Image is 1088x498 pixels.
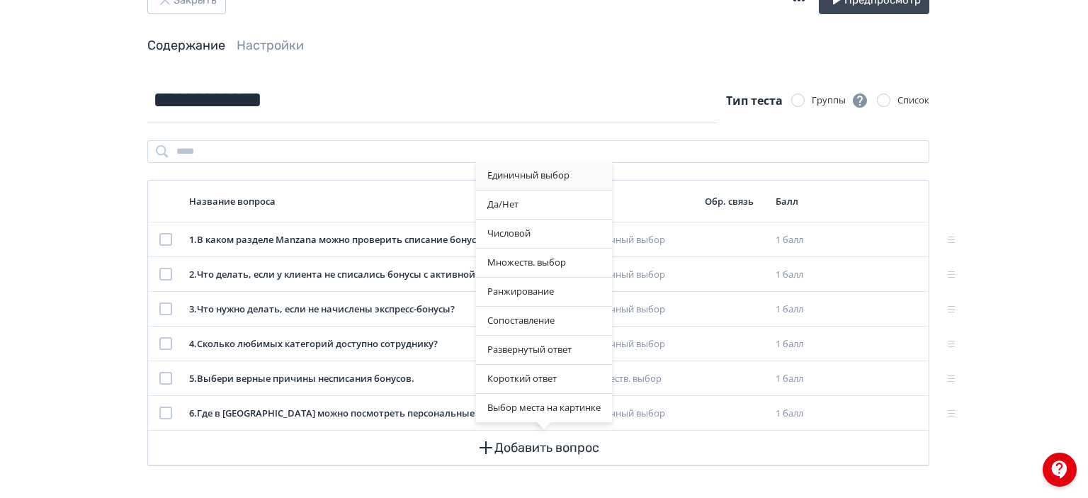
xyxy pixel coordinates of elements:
div: Да/Нет [476,191,612,219]
div: Развернутый ответ [476,336,612,364]
div: Сопоставление [476,307,612,335]
div: Выбор места на картинке [476,394,612,422]
div: Ранжирование [476,278,612,306]
div: Единичный выбор [476,162,612,190]
div: Короткий ответ [476,365,612,393]
div: Числовой [476,220,612,248]
div: Множеств. выбор [476,249,612,277]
